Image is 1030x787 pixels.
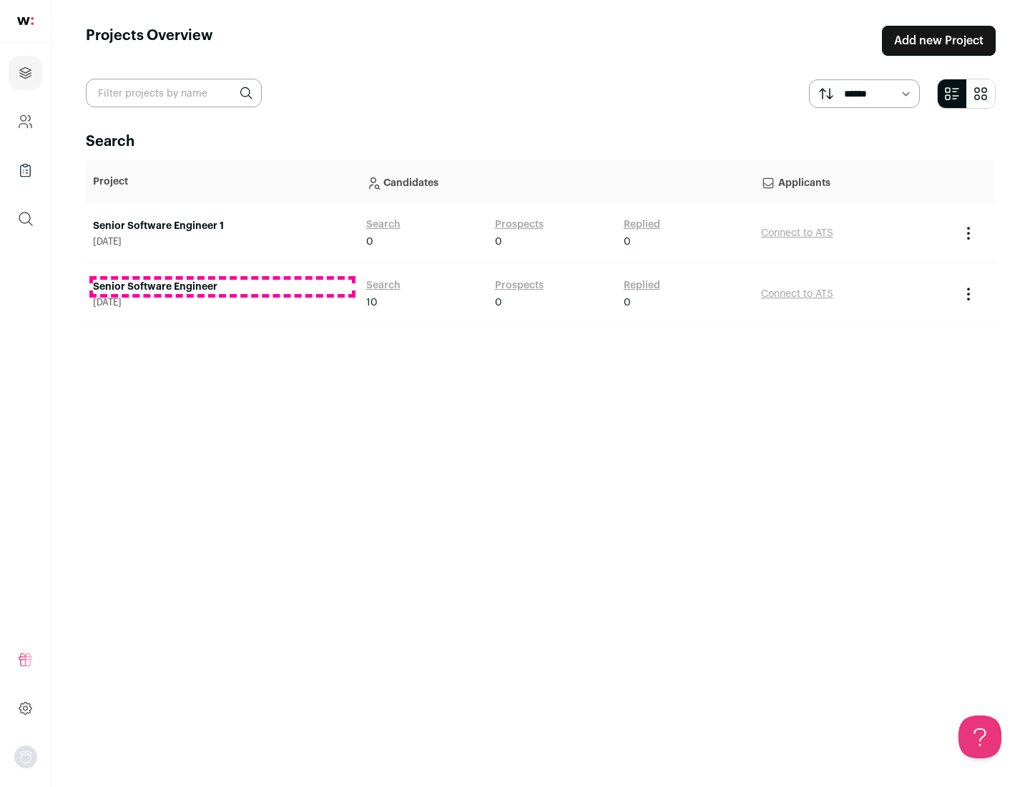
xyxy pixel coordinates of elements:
[761,289,833,299] a: Connect to ATS
[93,219,352,233] a: Senior Software Engineer 1
[366,167,747,196] p: Candidates
[9,104,42,139] a: Company and ATS Settings
[495,295,502,310] span: 0
[366,235,373,249] span: 0
[93,297,352,308] span: [DATE]
[958,715,1001,758] iframe: Help Scout Beacon - Open
[495,278,544,293] a: Prospects
[366,295,378,310] span: 10
[495,217,544,232] a: Prospects
[93,175,352,189] p: Project
[624,235,631,249] span: 0
[93,236,352,248] span: [DATE]
[86,26,213,56] h1: Projects Overview
[17,17,34,25] img: wellfound-shorthand-0d5821cbd27db2630d0214b213865d53afaa358527fdda9d0ea32b1df1b89c2c.svg
[761,167,946,196] p: Applicants
[495,235,502,249] span: 0
[9,153,42,187] a: Company Lists
[366,278,401,293] a: Search
[882,26,996,56] a: Add new Project
[86,79,262,107] input: Filter projects by name
[624,278,660,293] a: Replied
[9,56,42,90] a: Projects
[624,217,660,232] a: Replied
[93,280,352,294] a: Senior Software Engineer
[86,132,996,152] h2: Search
[960,285,977,303] button: Project Actions
[14,746,37,768] button: Open dropdown
[366,217,401,232] a: Search
[960,225,977,242] button: Project Actions
[14,746,37,768] img: nopic.png
[761,228,833,238] a: Connect to ATS
[624,295,631,310] span: 0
